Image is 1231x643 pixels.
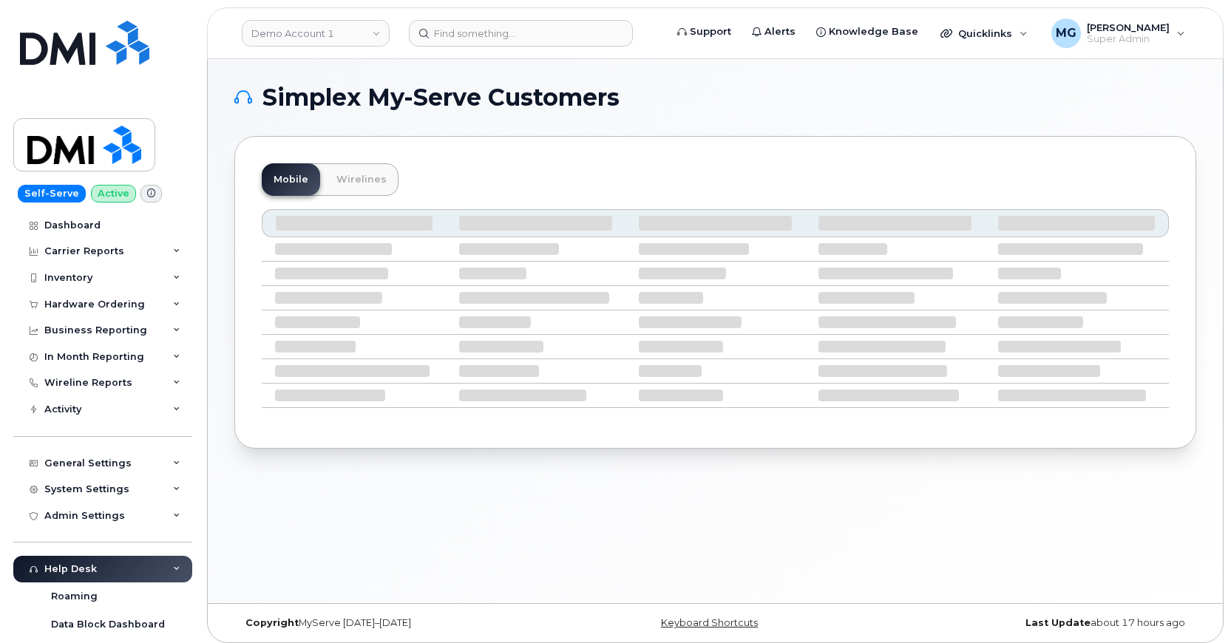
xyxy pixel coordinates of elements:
[262,86,620,109] span: Simplex My-Serve Customers
[245,617,299,628] strong: Copyright
[875,617,1196,629] div: about 17 hours ago
[234,617,555,629] div: MyServe [DATE]–[DATE]
[325,163,399,196] a: Wirelines
[661,617,758,628] a: Keyboard Shortcuts
[262,163,320,196] a: Mobile
[1025,617,1091,628] strong: Last Update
